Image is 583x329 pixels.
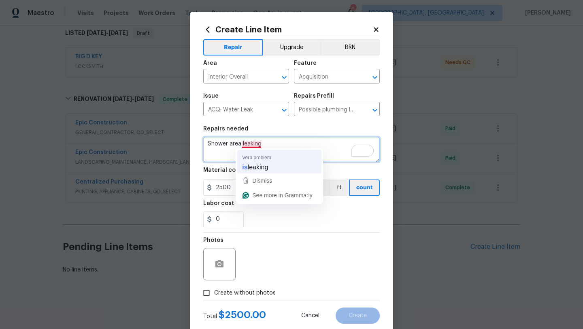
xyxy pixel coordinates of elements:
button: Upgrade [263,39,321,56]
textarea: To enrich screen reader interactions, please activate Accessibility in Grammarly extension settings [203,137,380,162]
button: Create [336,308,380,324]
h2: Create Line Item [203,25,372,34]
button: Open [369,105,381,116]
button: Open [279,105,290,116]
span: Create [349,313,367,319]
h5: Repairs needed [203,126,248,132]
button: count [349,179,380,196]
h5: Area [203,60,217,66]
h5: Photos [203,237,223,243]
button: Cancel [288,308,332,324]
button: Repair [203,39,263,56]
h5: Issue [203,93,219,99]
button: BRN [320,39,380,56]
span: $ 2500.00 [219,310,266,320]
div: Total [203,311,266,320]
span: Cancel [301,313,319,319]
button: ft [329,179,349,196]
h5: Material cost [203,167,241,173]
h5: Feature [294,60,317,66]
span: Create without photos [214,289,276,297]
h5: Labor cost [203,201,234,206]
button: Open [369,72,381,83]
h5: Repairs Prefill [294,93,334,99]
button: Open [279,72,290,83]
